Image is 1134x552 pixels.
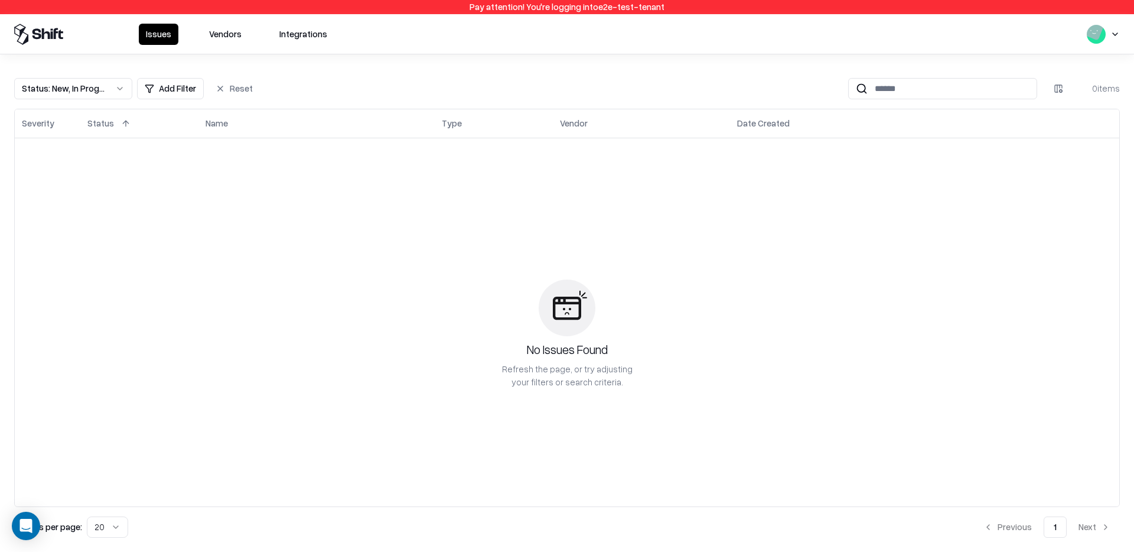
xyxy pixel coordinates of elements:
div: No Issues Found [527,341,608,358]
div: Type [442,117,462,129]
button: Reset [208,78,260,99]
div: Severity [22,117,54,129]
button: Issues [139,24,178,45]
div: Name [206,117,228,129]
div: Status : New, In Progress [22,82,106,95]
button: Vendors [202,24,249,45]
button: 1 [1044,517,1067,538]
div: Refresh the page, or try adjusting your filters or search criteria. [501,363,633,388]
p: Results per page: [14,521,82,533]
div: Vendor [560,117,588,129]
nav: pagination [974,517,1120,538]
div: Open Intercom Messenger [12,512,40,540]
div: Status [87,117,114,129]
div: Date Created [737,117,790,129]
div: 0 items [1073,82,1120,95]
button: Integrations [272,24,334,45]
button: Add Filter [137,78,204,99]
